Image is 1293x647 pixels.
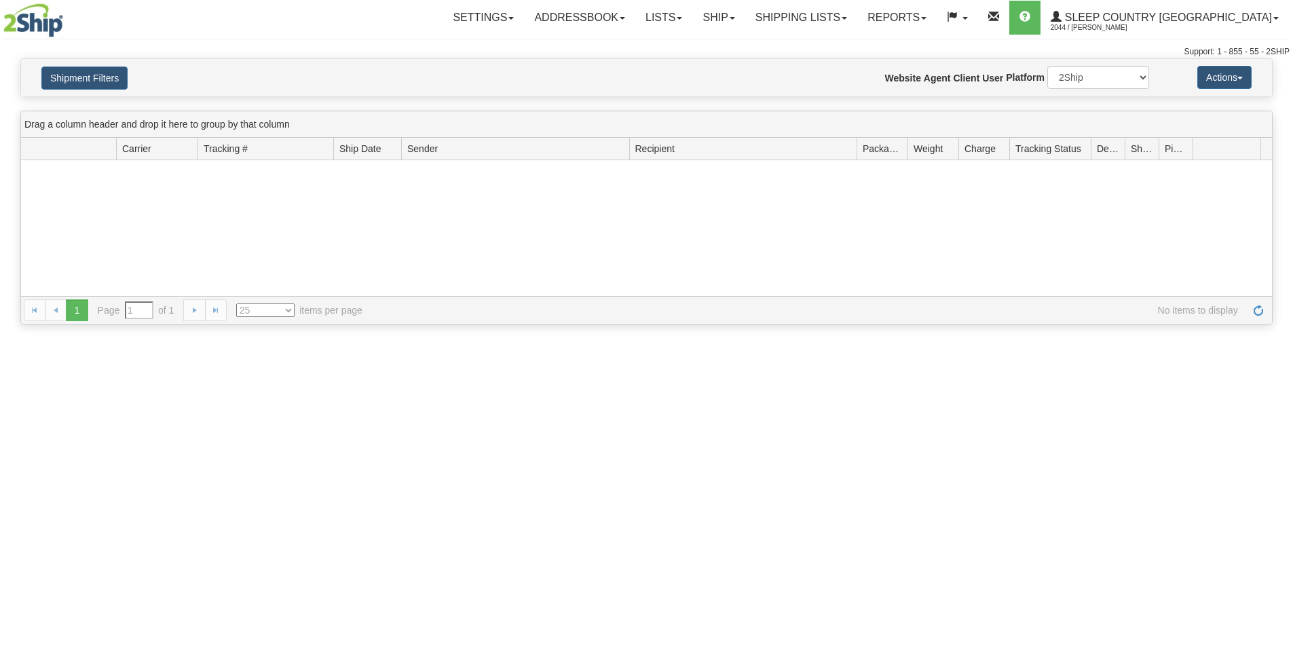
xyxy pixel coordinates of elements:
[1062,12,1272,23] span: Sleep Country [GEOGRAPHIC_DATA]
[1097,142,1119,155] span: Delivery Status
[964,142,996,155] span: Charge
[745,1,857,35] a: Shipping lists
[122,142,151,155] span: Carrier
[236,303,362,317] span: items per page
[1051,21,1153,35] span: 2044 / [PERSON_NAME]
[339,142,381,155] span: Ship Date
[443,1,524,35] a: Settings
[381,303,1238,317] span: No items to display
[857,1,937,35] a: Reports
[953,71,979,85] label: Client
[885,71,921,85] label: Website
[1165,142,1187,155] span: Pickup Status
[635,1,692,35] a: Lists
[1131,142,1153,155] span: Shipment Issues
[982,71,1003,85] label: User
[1041,1,1289,35] a: Sleep Country [GEOGRAPHIC_DATA] 2044 / [PERSON_NAME]
[914,142,943,155] span: Weight
[924,71,951,85] label: Agent
[863,142,902,155] span: Packages
[524,1,635,35] a: Addressbook
[692,1,745,35] a: Ship
[204,142,248,155] span: Tracking #
[98,301,174,319] span: Page of 1
[3,3,63,37] img: logo2044.jpg
[3,46,1290,58] div: Support: 1 - 855 - 55 - 2SHIP
[635,142,675,155] span: Recipient
[1248,299,1269,321] a: Refresh
[41,67,128,90] button: Shipment Filters
[1197,66,1252,89] button: Actions
[1015,142,1081,155] span: Tracking Status
[407,142,438,155] span: Sender
[66,299,88,321] span: 1
[1006,71,1045,84] label: Platform
[21,111,1272,138] div: grid grouping header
